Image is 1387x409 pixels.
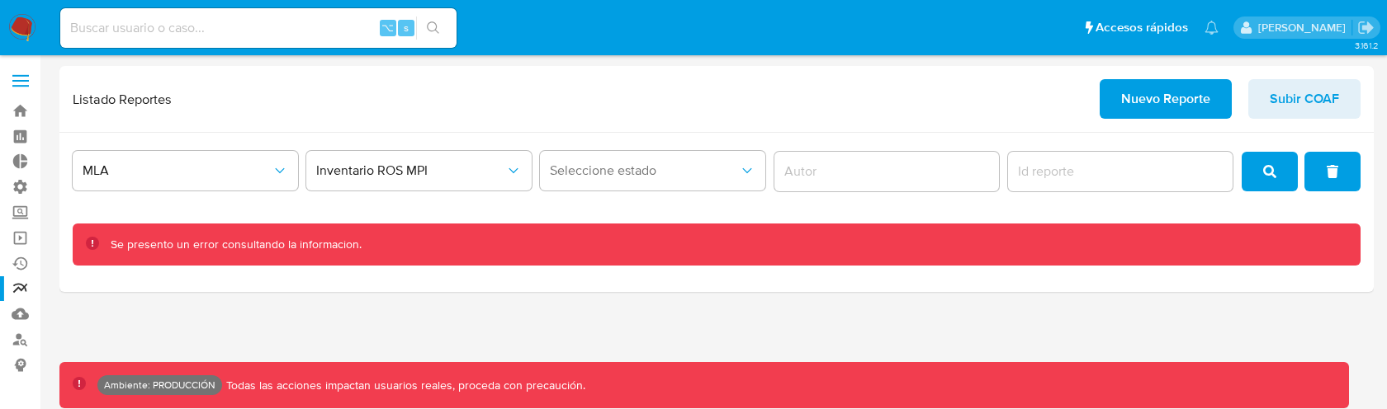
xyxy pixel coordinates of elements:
button: search-icon [416,16,450,40]
span: s [404,20,409,35]
a: Notificaciones [1205,21,1219,35]
p: Ambiente: PRODUCCIÓN [104,382,215,388]
span: ⌥ [381,20,394,35]
a: Salir [1357,19,1375,36]
p: ramiro.carbonell@mercadolibre.com.co [1258,20,1351,35]
input: Buscar usuario o caso... [60,17,457,39]
span: Accesos rápidos [1096,19,1188,36]
p: Todas las acciones impactan usuarios reales, proceda con precaución. [222,378,585,393]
